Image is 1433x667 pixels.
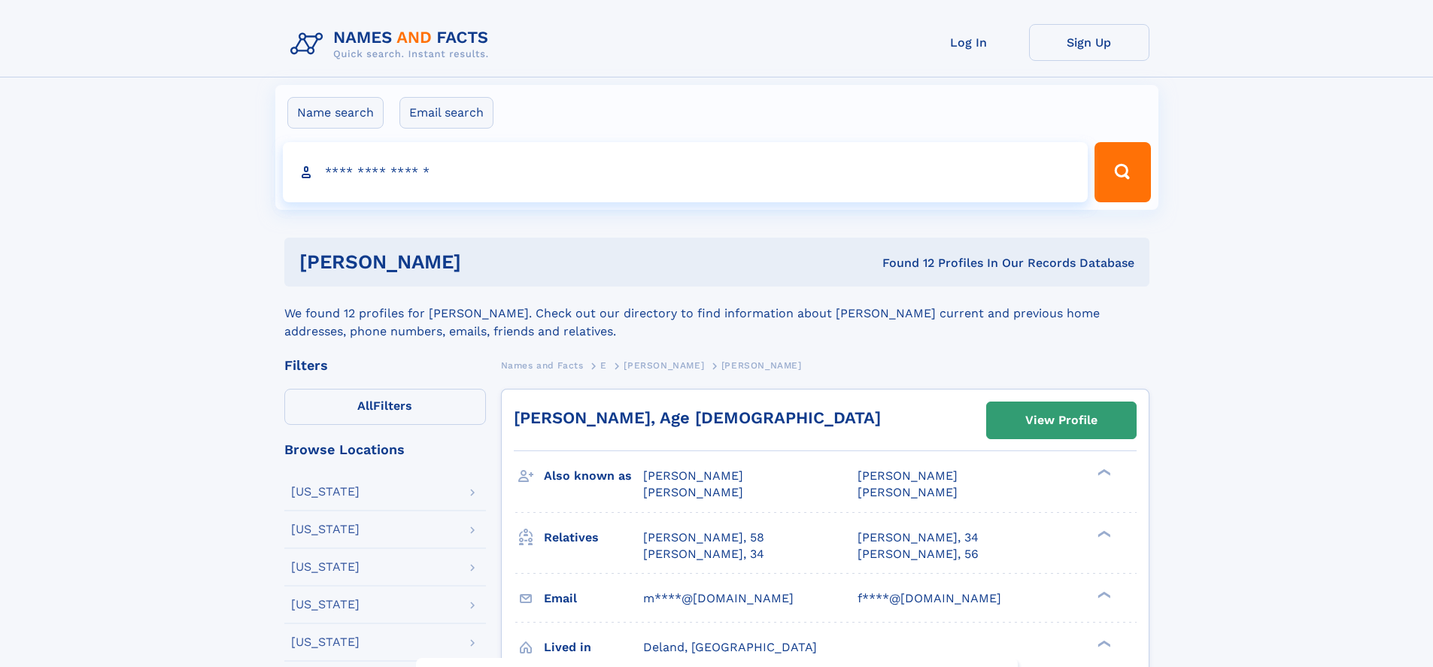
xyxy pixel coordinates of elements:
[291,486,360,498] div: [US_STATE]
[643,485,743,499] span: [PERSON_NAME]
[1094,638,1112,648] div: ❯
[544,463,643,489] h3: Also known as
[624,356,704,374] a: [PERSON_NAME]
[1025,403,1098,438] div: View Profile
[600,360,607,371] span: E
[284,287,1149,341] div: We found 12 profiles for [PERSON_NAME]. Check out our directory to find information about [PERSON...
[284,359,486,372] div: Filters
[1094,468,1112,478] div: ❯
[287,97,384,129] label: Name search
[1029,24,1149,61] a: Sign Up
[1094,529,1112,538] div: ❯
[544,586,643,611] h3: Email
[1094,142,1150,202] button: Search Button
[544,635,643,660] h3: Lived in
[624,360,704,371] span: [PERSON_NAME]
[643,546,764,562] a: [PERSON_NAME], 34
[291,599,360,611] div: [US_STATE]
[399,97,493,129] label: Email search
[291,636,360,648] div: [US_STATE]
[283,142,1088,202] input: search input
[858,468,958,483] span: [PERSON_NAME]
[284,24,501,65] img: Logo Names and Facts
[514,408,881,427] a: [PERSON_NAME], Age [DEMOGRAPHIC_DATA]
[987,402,1136,438] a: View Profile
[858,529,979,546] a: [PERSON_NAME], 34
[643,468,743,483] span: [PERSON_NAME]
[721,360,802,371] span: [PERSON_NAME]
[600,356,607,374] a: E
[299,253,672,271] h1: [PERSON_NAME]
[284,443,486,456] div: Browse Locations
[284,389,486,425] label: Filters
[643,529,764,546] a: [PERSON_NAME], 58
[858,546,979,562] a: [PERSON_NAME], 56
[1094,590,1112,599] div: ❯
[672,255,1134,271] div: Found 12 Profiles In Our Records Database
[291,561,360,573] div: [US_STATE]
[291,523,360,535] div: [US_STATE]
[544,525,643,550] h3: Relatives
[357,399,373,413] span: All
[858,485,958,499] span: [PERSON_NAME]
[643,640,817,654] span: Deland, [GEOGRAPHIC_DATA]
[909,24,1029,61] a: Log In
[501,356,584,374] a: Names and Facts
